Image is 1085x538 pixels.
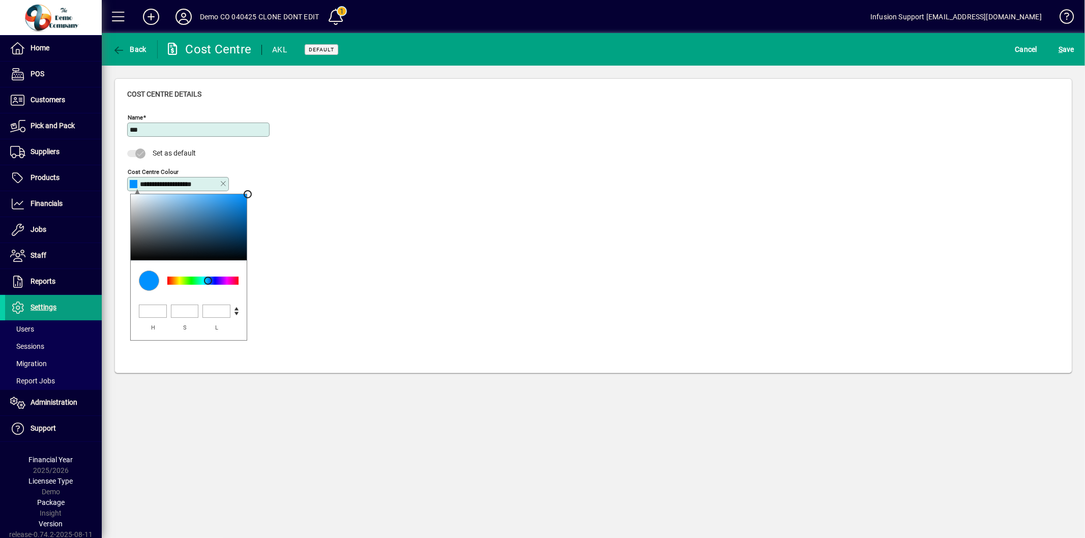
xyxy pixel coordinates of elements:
[1059,41,1074,57] span: ave
[5,372,102,390] a: Report Jobs
[10,325,34,333] span: Users
[272,42,287,58] div: AKL
[5,191,102,217] a: Financials
[1059,45,1063,53] span: S
[5,320,102,338] a: Users
[128,114,143,121] mat-label: Name
[1052,2,1072,35] a: Knowledge Base
[31,147,60,156] span: Suppliers
[5,269,102,294] a: Reports
[1056,40,1077,58] button: Save
[128,168,179,175] mat-label: Cost Centre colour
[5,217,102,243] a: Jobs
[870,9,1042,25] div: Infusion Support [EMAIL_ADDRESS][DOMAIN_NAME]
[31,225,46,233] span: Jobs
[309,46,334,53] span: Default
[5,390,102,415] a: Administration
[1015,41,1038,57] span: Cancel
[5,62,102,87] a: POS
[5,113,102,139] a: Pick and Pack
[10,342,44,350] span: Sessions
[5,243,102,268] a: Staff
[171,322,199,334] div: S
[135,8,167,26] button: Add
[112,45,146,53] span: Back
[5,338,102,355] a: Sessions
[5,165,102,191] a: Products
[165,41,252,57] div: Cost Centre
[127,90,201,98] span: Cost Centre details
[31,199,63,207] span: Financials
[31,122,75,130] span: Pick and Pack
[31,277,55,285] span: Reports
[29,477,73,485] span: Licensee Type
[31,424,56,432] span: Support
[153,149,196,157] span: Set as default
[29,456,73,464] span: Financial Year
[37,498,65,506] span: Package
[1013,40,1040,58] button: Cancel
[102,40,158,58] app-page-header-button: Back
[110,40,149,58] button: Back
[200,9,319,25] div: Demo CO 040425 CLONE DONT EDIT
[5,139,102,165] a: Suppliers
[31,70,44,78] span: POS
[31,303,56,311] span: Settings
[31,173,60,182] span: Products
[203,322,230,334] div: L
[31,251,46,259] span: Staff
[5,355,102,372] a: Migration
[39,520,63,528] span: Version
[10,377,55,385] span: Report Jobs
[139,322,167,334] div: H
[10,360,47,368] span: Migration
[31,44,49,52] span: Home
[31,96,65,104] span: Customers
[167,8,200,26] button: Profile
[5,87,102,113] a: Customers
[5,36,102,61] a: Home
[5,416,102,441] a: Support
[31,398,77,406] span: Administration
